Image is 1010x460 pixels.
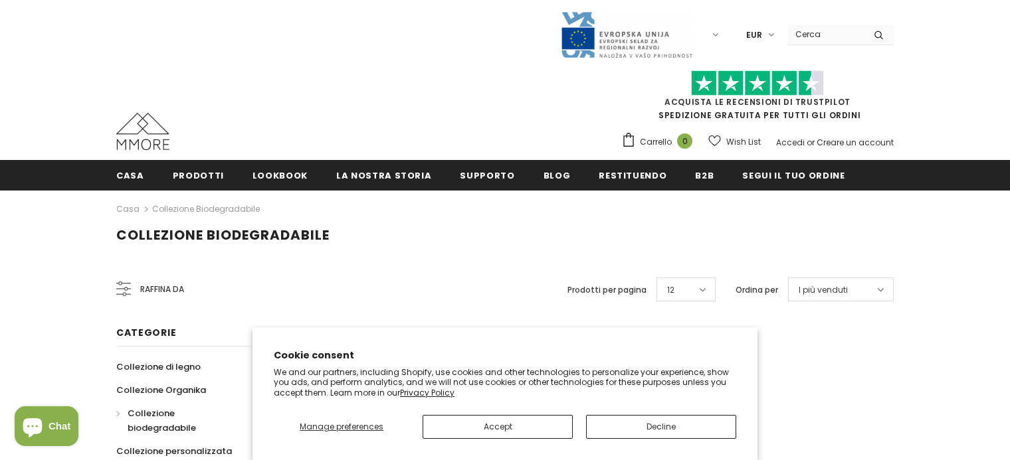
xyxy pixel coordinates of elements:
[742,169,845,182] span: Segui il tuo ordine
[677,133,692,149] span: 0
[807,137,815,148] span: or
[460,169,514,182] span: supporto
[664,96,851,108] a: Acquista le recensioni di TrustPilot
[560,11,693,59] img: Javni Razpis
[787,25,864,44] input: Search Site
[152,203,260,214] a: Collezione biodegradabile
[116,360,201,373] span: Collezione di legno
[695,160,714,190] a: B2B
[746,29,762,42] span: EUR
[116,384,206,396] span: Collezione Organika
[116,402,241,439] a: Collezione biodegradabile
[423,415,573,439] button: Accept
[116,169,144,182] span: Casa
[544,169,571,182] span: Blog
[300,421,383,432] span: Manage preferences
[667,283,674,297] span: 12
[586,415,736,439] button: Decline
[173,169,224,182] span: Prodotti
[128,407,196,434] span: Collezione biodegradabile
[567,283,647,297] label: Prodotti per pagina
[274,348,736,362] h2: Cookie consent
[599,169,666,182] span: Restituendo
[726,135,761,149] span: Wish List
[742,160,845,190] a: Segui il tuo ordine
[691,70,824,96] img: Fidati di Pilot Stars
[274,415,409,439] button: Manage preferences
[336,169,431,182] span: La nostra storia
[621,132,699,152] a: Carrello 0
[173,160,224,190] a: Prodotti
[116,226,330,244] span: Collezione biodegradabile
[544,160,571,190] a: Blog
[116,201,140,217] a: Casa
[708,130,761,153] a: Wish List
[736,283,778,297] label: Ordina per
[460,160,514,190] a: supporto
[11,406,82,449] inbox-online-store-chat: Shopify online store chat
[400,387,454,398] a: Privacy Policy
[621,76,894,121] span: SPEDIZIONE GRATUITA PER TUTTI GLI ORDINI
[116,113,169,150] img: Casi MMORE
[817,137,894,148] a: Creare un account
[140,282,184,297] span: Raffina da
[116,355,201,378] a: Collezione di legno
[799,283,848,297] span: I più venduti
[640,135,672,149] span: Carrello
[116,378,206,402] a: Collezione Organika
[252,160,308,190] a: Lookbook
[560,29,693,40] a: Javni Razpis
[599,160,666,190] a: Restituendo
[695,169,714,182] span: B2B
[116,160,144,190] a: Casa
[274,367,736,398] p: We and our partners, including Shopify, use cookies and other technologies to personalize your ex...
[336,160,431,190] a: La nostra storia
[776,137,805,148] a: Accedi
[116,326,176,339] span: Categorie
[116,445,232,457] span: Collezione personalizzata
[252,169,308,182] span: Lookbook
